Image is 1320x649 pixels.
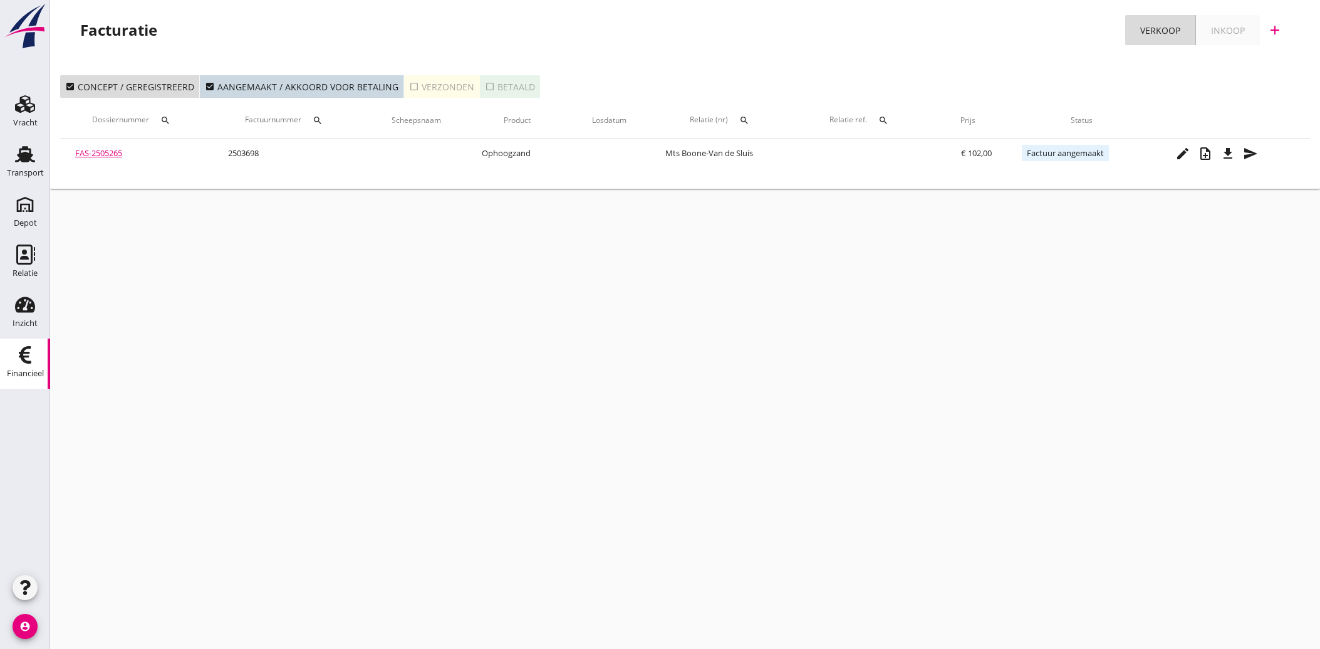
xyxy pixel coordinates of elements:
a: Verkoop [1125,15,1196,45]
i: check_box_outline_blank [485,82,495,92]
button: Concept / geregistreerd [60,75,200,98]
th: Status [1007,103,1156,138]
th: Scheepsnaam [365,103,467,138]
div: Inkoop [1211,24,1245,37]
a: FAS-2505265 [75,147,122,159]
i: check_box [65,82,75,92]
button: Verzonden [404,75,480,98]
div: Depot [14,219,37,227]
i: send [1243,146,1258,161]
div: Betaald [485,80,535,93]
th: Losdatum [568,103,650,138]
div: Verzonden [409,80,474,93]
th: Relatie (nr) [650,103,801,138]
span: Factuur aangemaakt [1022,145,1109,161]
i: account_circle [13,614,38,639]
div: Financieel [7,369,44,377]
i: search [739,115,749,125]
th: Prijs [929,103,1007,138]
th: Dossiernummer [60,103,213,138]
td: € 102,00 [929,139,1007,169]
th: Product [467,103,568,138]
th: Relatie ref. [801,103,928,138]
a: Inkoop [1196,15,1260,45]
i: file_download [1220,146,1235,161]
i: check_box [205,82,215,92]
i: check_box_outline_blank [409,82,419,92]
div: Facturatie [80,20,157,40]
i: note_add [1198,146,1213,161]
div: Vracht [13,119,38,127]
td: Ophoogzand [467,139,568,169]
td: Mts Boone-Van de Sluis [650,139,801,169]
div: Concept / geregistreerd [65,80,194,93]
div: Verkoop [1140,24,1180,37]
i: add [1267,23,1282,38]
div: Aangemaakt / akkoord voor betaling [205,80,398,93]
i: search [878,115,888,125]
div: Inzicht [13,319,38,327]
img: logo-small.a267ee39.svg [3,3,48,50]
button: Aangemaakt / akkoord voor betaling [200,75,404,98]
i: search [160,115,170,125]
div: Relatie [13,269,38,277]
i: edit [1175,146,1190,161]
div: Transport [7,169,44,177]
i: search [313,115,323,125]
td: 2503698 [213,139,365,169]
th: Factuurnummer [213,103,365,138]
button: Betaald [480,75,540,98]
